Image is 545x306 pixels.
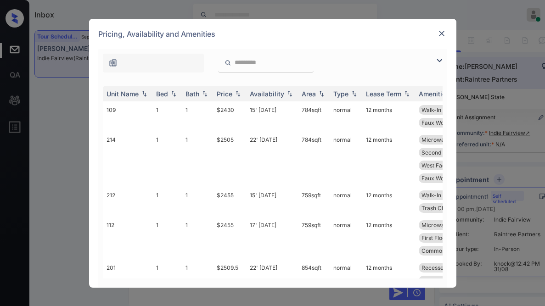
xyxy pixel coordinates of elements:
[103,217,152,259] td: 112
[182,101,213,131] td: 1
[298,187,330,217] td: 759 sqft
[156,90,168,98] div: Bed
[213,217,246,259] td: $2455
[140,90,149,97] img: sorting
[152,101,182,131] td: 1
[366,90,401,98] div: Lease Term
[402,90,411,97] img: sorting
[437,29,446,38] img: close
[107,90,139,98] div: Unit Name
[103,187,152,217] td: 212
[317,90,326,97] img: sorting
[152,187,182,217] td: 1
[330,131,362,187] td: normal
[434,55,445,66] img: icon-zuma
[246,131,298,187] td: 22' [DATE]
[285,90,294,97] img: sorting
[213,187,246,217] td: $2455
[419,90,449,98] div: Amenities
[421,234,448,241] span: First Floor
[421,277,467,284] span: Elevator Proxim...
[200,90,209,97] img: sorting
[421,222,451,228] span: Microwave
[185,90,199,98] div: Bath
[333,90,348,98] div: Type
[103,101,152,131] td: 109
[302,90,316,98] div: Area
[330,187,362,217] td: normal
[298,217,330,259] td: 759 sqft
[246,187,298,217] td: 15' [DATE]
[108,58,118,67] img: icon-zuma
[421,136,451,143] span: Microwave
[225,59,231,67] img: icon-zuma
[421,149,456,156] span: Second Floor
[217,90,232,98] div: Price
[330,101,362,131] td: normal
[421,162,467,169] span: West Facing Vie...
[103,131,152,187] td: 214
[246,217,298,259] td: 17' [DATE]
[298,101,330,131] td: 784 sqft
[421,264,467,271] span: Recessed Ceilin...
[421,175,472,182] span: Faux Wood Cover...
[421,247,473,254] span: Common Area Pla...
[330,217,362,259] td: normal
[246,101,298,131] td: 15' [DATE]
[362,187,415,217] td: 12 months
[169,90,178,97] img: sorting
[250,90,284,98] div: Availability
[213,101,246,131] td: $2430
[152,131,182,187] td: 1
[182,187,213,217] td: 1
[89,19,456,49] div: Pricing, Availability and Amenities
[152,217,182,259] td: 1
[421,192,462,199] span: Walk-In Closets
[182,131,213,187] td: 1
[362,217,415,259] td: 12 months
[182,217,213,259] td: 1
[298,131,330,187] td: 784 sqft
[421,205,468,211] span: Trash Chute Pro...
[421,106,462,113] span: Walk-In Closets
[233,90,242,97] img: sorting
[213,131,246,187] td: $2505
[362,131,415,187] td: 12 months
[362,101,415,131] td: 12 months
[349,90,359,97] img: sorting
[421,119,472,126] span: Faux Wood Cover...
